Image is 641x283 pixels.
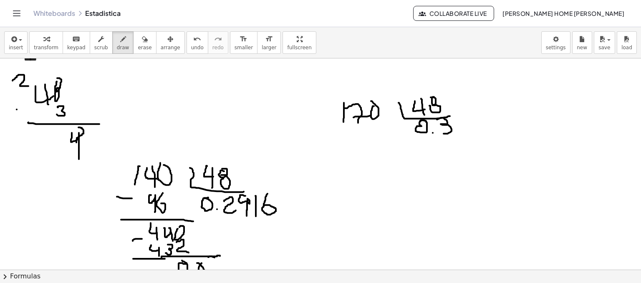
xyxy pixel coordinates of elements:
[257,31,281,54] button: format_sizelarger
[572,31,592,54] button: new
[156,31,185,54] button: arrange
[4,31,28,54] button: insert
[235,45,253,51] span: smaller
[187,31,208,54] button: undoundo
[283,31,316,54] button: fullscreen
[191,45,204,51] span: undo
[496,6,631,21] button: [PERSON_NAME] HOME [PERSON_NAME]
[90,31,113,54] button: scrub
[63,31,90,54] button: keyboardkeypad
[10,7,23,20] button: Toggle navigation
[161,45,180,51] span: arrange
[265,34,273,44] i: format_size
[193,34,201,44] i: undo
[621,45,632,51] span: load
[212,45,224,51] span: redo
[208,31,228,54] button: redoredo
[262,45,276,51] span: larger
[541,31,570,54] button: settings
[29,31,63,54] button: transform
[138,45,151,51] span: erase
[594,31,615,54] button: save
[230,31,257,54] button: format_sizesmaller
[413,6,494,21] button: Collaborate Live
[94,45,108,51] span: scrub
[112,31,134,54] button: draw
[33,9,75,18] a: Whiteboards
[214,34,222,44] i: redo
[287,45,311,51] span: fullscreen
[502,10,624,17] span: [PERSON_NAME] HOME [PERSON_NAME]
[67,45,86,51] span: keypad
[9,45,23,51] span: insert
[577,45,587,51] span: new
[240,34,247,44] i: format_size
[117,45,129,51] span: draw
[617,31,637,54] button: load
[598,45,610,51] span: save
[34,45,58,51] span: transform
[546,45,566,51] span: settings
[420,10,487,17] span: Collaborate Live
[133,31,156,54] button: erase
[72,34,80,44] i: keyboard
